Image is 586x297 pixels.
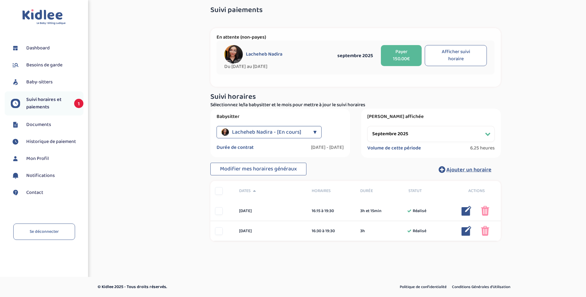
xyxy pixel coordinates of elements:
a: Suivi horaires et paiements 1 [11,96,83,111]
label: Volume de cette période [367,145,421,151]
a: Politique de confidentialité [398,283,449,291]
span: 1 [74,99,83,108]
span: Mon Profil [26,155,49,162]
p: © Kidlee 2025 - Tous droits réservés. [98,284,319,290]
img: dashboard.svg [11,44,20,53]
h3: Suivi horaires [210,93,501,101]
button: Payer 150.00€ [381,45,422,66]
span: Besoins de garde [26,61,62,69]
span: Baby-sitters [26,78,53,86]
img: contact.svg [11,188,20,197]
button: Ajouter un horaire [429,163,501,176]
img: documents.svg [11,120,20,129]
img: suivihoraire.svg [11,137,20,146]
img: profil.svg [11,154,20,163]
img: modifier_bleu.png [462,226,471,236]
div: 16:30 à 19:30 [312,228,351,234]
span: Dashboard [26,44,50,52]
button: Afficher suivi horaire [425,45,487,66]
a: Baby-sitters [11,77,83,87]
span: 6.25 heures [470,145,495,151]
img: babysitters.svg [11,77,20,87]
span: Contact [26,189,43,196]
label: Durée de contrat [217,144,254,151]
button: Modifier mes horaires généraux [210,163,306,176]
a: Historique de paiement [11,137,83,146]
span: Suivi paiements [210,6,263,14]
span: Historique de paiement [26,138,76,145]
img: avatar_lacheheb-nadira.jpg [221,128,229,136]
img: logo.svg [22,9,66,25]
img: suivihoraire.svg [11,99,20,108]
div: Dates [234,188,307,194]
a: Notifications [11,171,83,180]
a: Contact [11,188,83,197]
div: ▼ [313,126,317,138]
span: Lacheheb Nadira - [En cours] [232,126,301,138]
a: Se déconnecter [13,224,75,240]
img: notification.svg [11,171,20,180]
span: 3h [360,228,365,234]
div: septembre 2025 [332,52,378,60]
a: Besoins de garde [11,61,83,70]
img: besoin.svg [11,61,20,70]
span: Réalisé [413,228,426,234]
a: Dashboard [11,44,83,53]
img: avatar [224,45,243,64]
label: [DATE] - [DATE] [311,144,344,151]
p: En attente (non-payes) [217,34,495,40]
span: Du [DATE] au [DATE] [224,64,332,70]
label: Babysitter [217,114,344,120]
span: Ajouter un horaire [446,165,491,174]
span: Horaires [312,188,351,194]
a: Conditions Générales d’Utilisation [450,283,512,291]
span: Modifier mes horaires généraux [220,165,297,173]
div: Statut [404,188,452,194]
img: modifier_bleu.png [462,206,471,216]
img: poubelle_rose.png [481,206,489,216]
label: [PERSON_NAME] affichée [367,114,495,120]
p: Sélectionnez le/la babysitter et le mois pour mettre à jour le suivi horaires [210,101,501,109]
div: Actions [452,188,501,194]
span: Suivi horaires et paiements [26,96,68,111]
a: Documents [11,120,83,129]
span: Notifications [26,172,55,179]
span: Lacheheb Nadira [246,51,282,57]
span: 3h et 15min [360,208,382,214]
div: Durée [356,188,404,194]
span: Réalisé [413,208,426,214]
span: Documents [26,121,51,128]
img: poubelle_rose.png [481,226,489,236]
div: [DATE] [234,208,307,214]
div: 16:15 à 19:30 [312,208,351,214]
a: Mon Profil [11,154,83,163]
div: [DATE] [234,228,307,234]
